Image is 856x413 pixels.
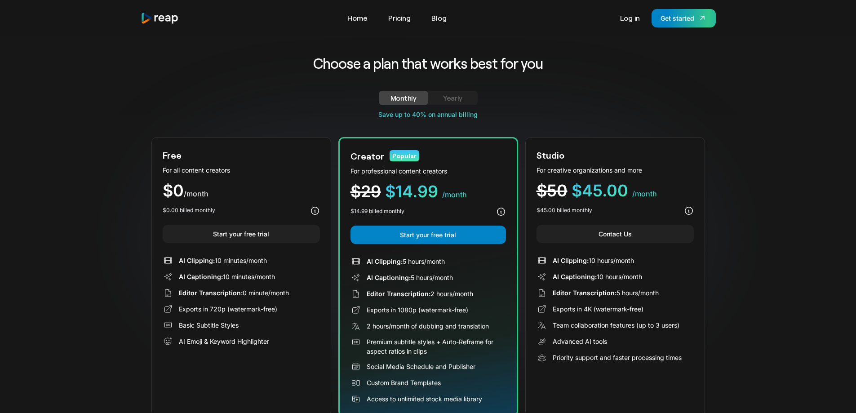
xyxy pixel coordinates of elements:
div: 2 hours/month of dubbing and translation [367,321,489,331]
a: Contact Us [537,225,694,243]
div: 10 minutes/month [179,256,267,265]
span: /month [184,189,208,198]
a: Home [343,11,372,25]
div: $45.00 billed monthly [537,206,592,214]
div: 5 hours/month [367,257,445,266]
a: Get started [652,9,716,27]
div: For professional content creators [350,166,506,176]
a: Log in [616,11,644,25]
span: AI Captioning: [179,273,223,280]
div: 5 hours/month [553,288,659,298]
div: Priority support and faster processing times [553,353,682,362]
a: Start your free trial [350,226,506,244]
span: $45.00 [572,181,628,200]
a: Pricing [384,11,415,25]
div: $0 [163,182,320,199]
a: Blog [427,11,451,25]
span: $29 [350,182,381,201]
div: Exports in 1080p (watermark-free) [367,305,468,315]
div: 10 hours/month [553,272,642,281]
div: For all content creators [163,165,320,175]
div: Custom Brand Templates [367,378,441,387]
div: AI Emoji & Keyword Highlighter [179,337,269,346]
div: Team collaboration features (up to 3 users) [553,320,679,330]
div: Exports in 720p (watermark-free) [179,304,277,314]
span: /month [442,190,467,199]
div: Studio [537,148,564,162]
div: 2 hours/month [367,289,473,298]
div: For creative organizations and more [537,165,694,175]
span: AI Clipping: [553,257,589,264]
span: $14.99 [385,182,438,201]
div: Access to unlimited stock media library [367,394,482,404]
div: Get started [661,13,694,23]
span: AI Clipping: [367,258,403,265]
div: 0 minute/month [179,288,289,298]
div: Save up to 40% on annual billing [151,110,705,119]
span: Editor Transcription: [179,289,243,297]
div: $0.00 billed monthly [163,206,215,214]
span: AI Clipping: [179,257,215,264]
div: Basic Subtitle Styles [179,320,239,330]
div: Monthly [390,93,417,103]
div: Advanced AI tools [553,337,607,346]
span: /month [632,189,657,198]
span: $50 [537,181,568,200]
div: 10 minutes/month [179,272,275,281]
a: Start your free trial [163,225,320,243]
div: $14.99 billed monthly [350,207,404,215]
a: home [141,12,179,24]
span: AI Captioning: [367,274,411,281]
div: Yearly [439,93,467,103]
div: Social Media Schedule and Publisher [367,362,475,371]
span: Editor Transcription: [553,289,616,297]
div: 10 hours/month [553,256,634,265]
span: AI Captioning: [553,273,597,280]
span: Editor Transcription: [367,290,430,298]
div: Free [163,148,182,162]
div: Creator [350,149,384,163]
div: 5 hours/month [367,273,453,282]
div: Premium subtitle styles + Auto-Reframe for aspect ratios in clips [367,337,506,356]
div: Popular [390,150,419,161]
div: Exports in 4K (watermark-free) [553,304,643,314]
h2: Choose a plan that works best for you [243,54,613,73]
